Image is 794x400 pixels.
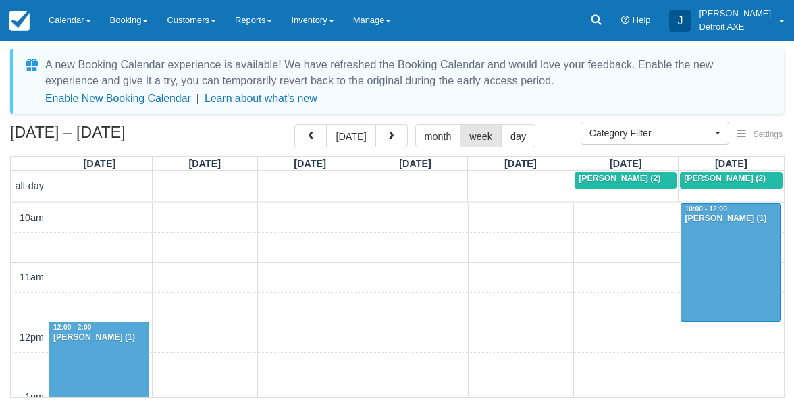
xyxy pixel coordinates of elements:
a: 10:00 - 12:00[PERSON_NAME] (1) [681,203,782,322]
a: [PERSON_NAME] (2) [680,172,782,189]
div: A new Booking Calendar experience is available! We have refreshed the Booking Calendar and would ... [45,57,768,89]
button: week [460,124,502,147]
span: 10:00 - 12:00 [685,205,727,213]
span: [PERSON_NAME] (2) [579,174,660,183]
i: Help [621,16,630,25]
span: [DATE] [399,158,431,169]
button: [DATE] [326,124,375,147]
button: month [415,124,461,147]
p: [PERSON_NAME] [699,7,771,20]
span: [DATE] [84,158,116,169]
span: [PERSON_NAME] (2) [684,174,766,183]
span: 11am [20,272,44,282]
span: 12pm [20,332,44,343]
img: checkfront-main-nav-mini-logo.png [9,11,30,31]
h2: [DATE] – [DATE] [10,124,181,149]
a: [PERSON_NAME] (2) [575,172,677,189]
button: Category Filter [581,122,729,145]
span: [DATE] [504,158,537,169]
span: 12:00 - 2:00 [53,324,92,331]
p: Detroit AXE [699,20,771,34]
span: | [196,93,199,104]
button: Enable New Booking Calendar [45,92,191,105]
span: Category Filter [589,126,712,140]
span: [DATE] [294,158,326,169]
span: [DATE] [188,158,221,169]
span: Settings [753,130,783,139]
span: 10am [20,212,44,223]
span: [DATE] [610,158,642,169]
div: J [669,10,691,32]
button: Settings [729,125,791,145]
div: [PERSON_NAME] (1) [53,332,145,343]
button: day [501,124,535,147]
span: [DATE] [715,158,747,169]
span: Help [633,15,651,25]
div: [PERSON_NAME] (1) [685,214,778,224]
a: Learn about what's new [205,93,317,104]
